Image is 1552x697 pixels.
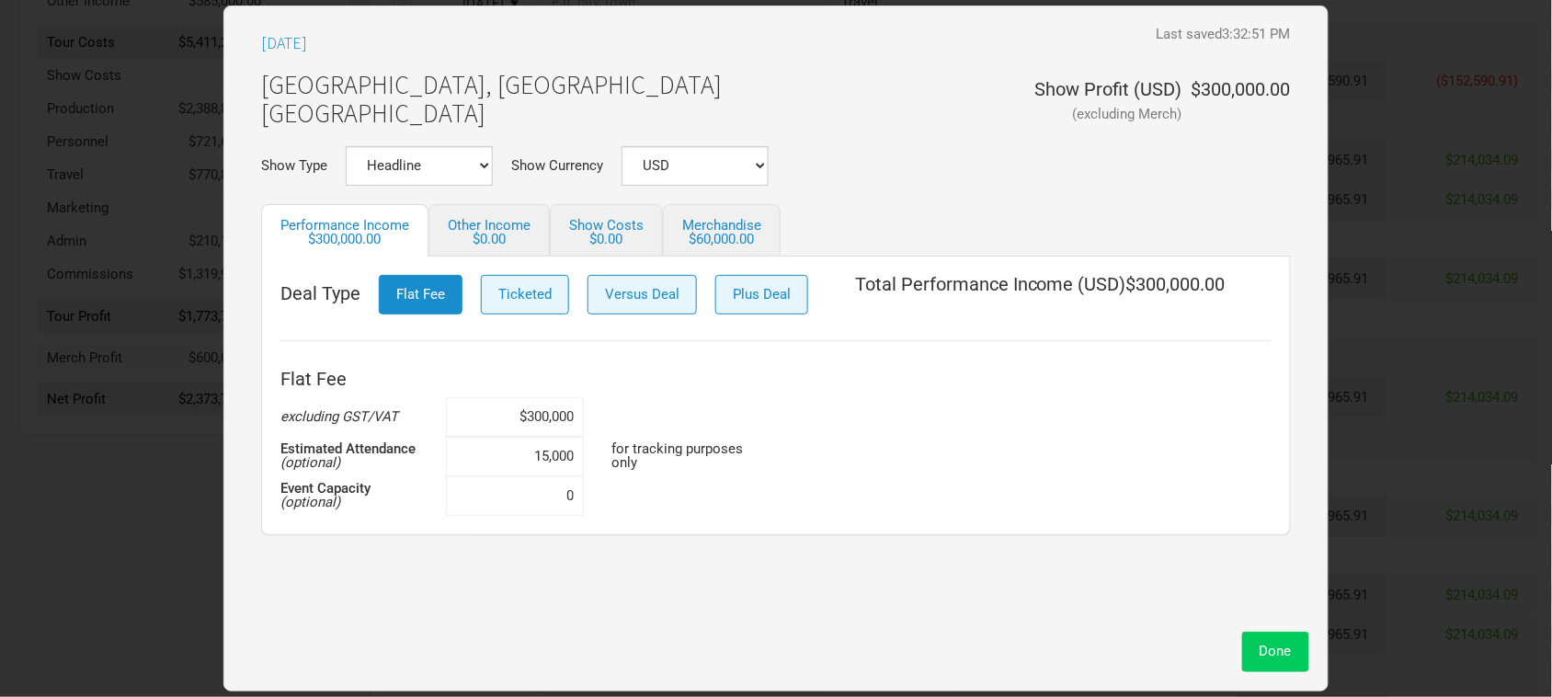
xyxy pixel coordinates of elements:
div: (excluding Merch) [1035,108,1182,121]
em: (optional) [280,454,340,471]
h3: [DATE] [261,34,307,52]
em: (optional) [280,494,340,510]
a: Other Income$0.00 [428,204,550,257]
span: Plus Deal [733,286,791,303]
button: Plus Deal [715,275,808,314]
button: Versus Deal [588,275,697,314]
span: Versus Deal [605,286,679,303]
th: Flat Fee [280,360,446,397]
span: Ticketed [498,286,552,303]
span: Flat Fee [396,286,445,303]
strong: Event Capacity [280,480,371,497]
label: Show Type [261,159,327,173]
button: Done [1242,632,1309,671]
a: Show Costs$0.00 [550,204,663,257]
div: $300,000.00 [280,233,409,246]
div: $300,000.00 [1182,80,1291,119]
strong: Estimated Attendance [280,440,416,457]
label: Show Currency [511,159,603,173]
button: Ticketed [481,275,569,314]
div: Last saved 3:32:51 PM [1157,28,1291,41]
a: Performance Income$300,000.00 [261,204,428,257]
div: $0.00 [448,233,531,246]
div: Show Profit ( USD ) [1035,80,1182,98]
span: Deal Type [280,284,360,303]
button: Flat Fee [379,275,462,314]
div: $60,000.00 [682,233,761,246]
a: Merchandise$60,000.00 [663,204,781,257]
div: $0.00 [569,233,644,246]
div: Total Performance Income ( USD ) $300,000.00 [855,275,1226,321]
span: Done [1260,643,1292,659]
em: excluding GST/VAT [280,408,398,425]
td: for tracking purposes only [611,437,777,476]
h1: [GEOGRAPHIC_DATA], [GEOGRAPHIC_DATA] [GEOGRAPHIC_DATA] [261,71,722,128]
